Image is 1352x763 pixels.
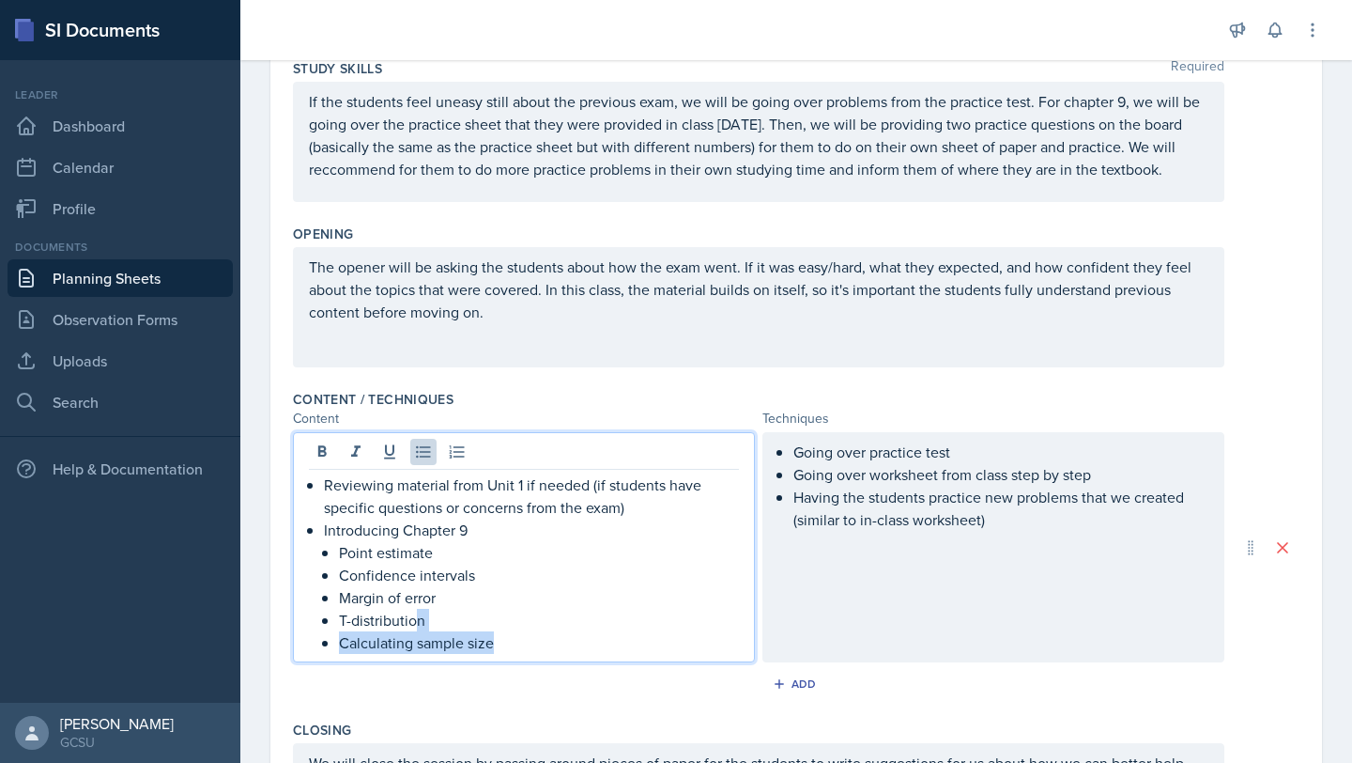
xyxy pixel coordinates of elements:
[293,59,382,78] label: Study Skills
[293,390,453,409] label: Content / Techniques
[8,301,233,338] a: Observation Forms
[339,586,739,609] p: Margin of error
[339,541,739,564] p: Point estimate
[339,631,739,654] p: Calculating sample size
[8,107,233,145] a: Dashboard
[793,441,1208,463] p: Going over practice test
[8,259,233,297] a: Planning Sheets
[60,733,174,752] div: GCSU
[762,409,1224,428] div: Techniques
[339,609,739,631] p: T-distribution
[8,148,233,186] a: Calendar
[1171,59,1224,78] span: Required
[766,670,827,698] button: Add
[293,721,351,740] label: Closing
[793,463,1208,486] p: Going over worksheet from class step by step
[793,486,1208,531] p: Having the students practice new problems that we created (similar to in-class worksheet)
[8,342,233,380] a: Uploads
[776,677,817,692] div: Add
[60,714,174,733] div: [PERSON_NAME]
[293,409,755,428] div: Content
[324,474,739,519] p: Reviewing material from Unit 1 if needed (if students have specific questions or concerns from th...
[309,256,1208,323] p: The opener will be asking the students about how the exam went. If it was easy/hard, what they ex...
[8,450,233,488] div: Help & Documentation
[8,86,233,103] div: Leader
[324,519,739,541] p: Introducing Chapter 9
[339,564,739,586] p: Confidence intervals
[8,239,233,256] div: Documents
[8,383,233,421] a: Search
[309,90,1208,180] p: If the students feel uneasy still about the previous exam, we will be going over problems from th...
[293,225,353,243] label: Opening
[8,190,233,227] a: Profile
